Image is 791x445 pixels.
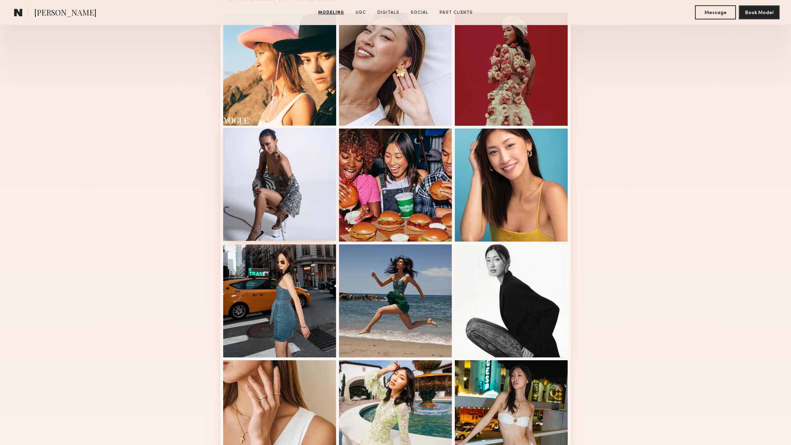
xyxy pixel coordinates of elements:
[739,5,780,19] button: Book Model
[739,9,780,15] a: Book Model
[695,5,736,19] button: Message
[437,10,476,16] a: Past Clients
[408,10,431,16] a: Social
[353,10,369,16] a: UGC
[315,10,347,16] a: Modeling
[34,7,96,19] span: [PERSON_NAME]
[375,10,402,16] a: Digitals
